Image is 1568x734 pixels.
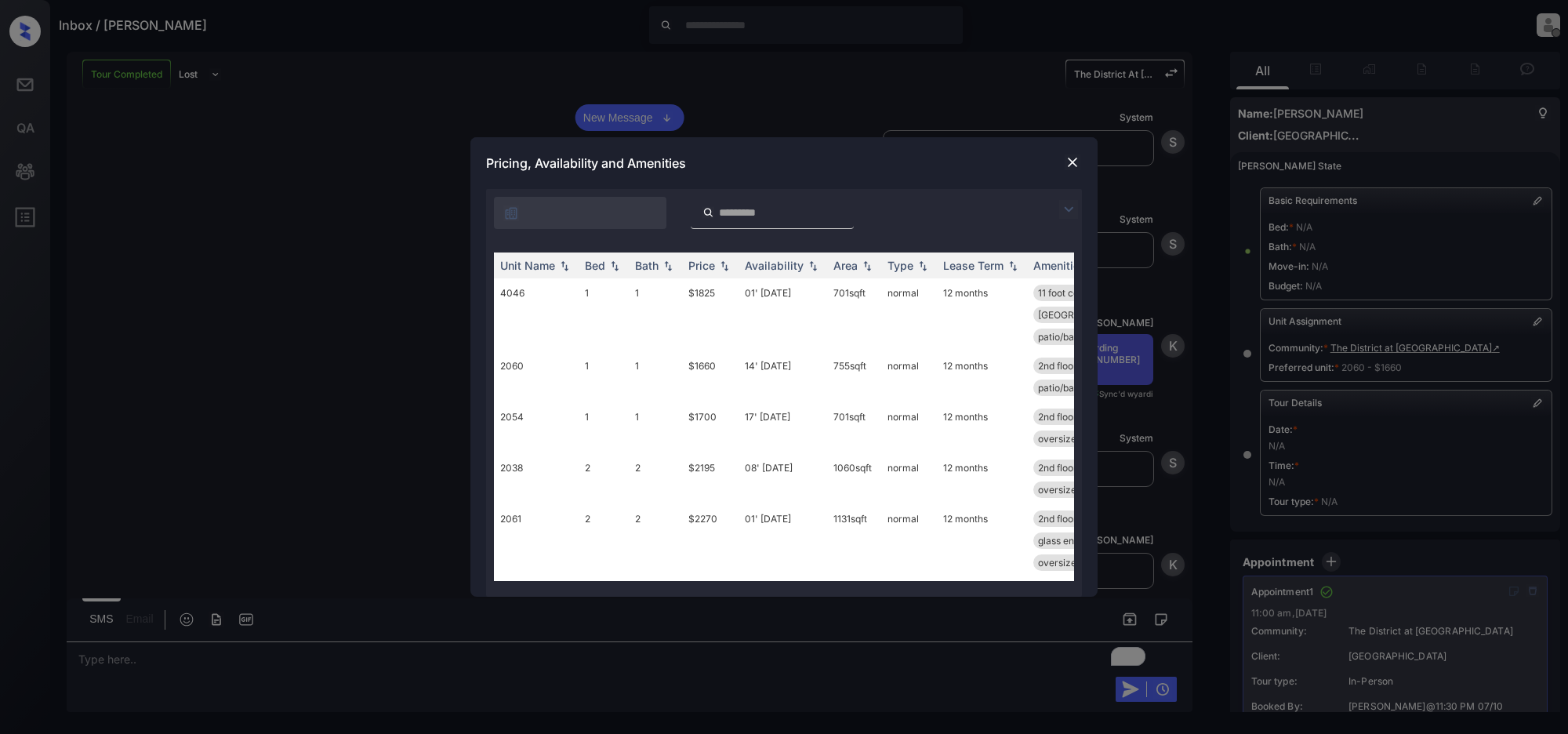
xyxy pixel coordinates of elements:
[943,259,1004,272] div: Lease Term
[739,453,827,504] td: 08' [DATE]
[805,260,821,271] img: sorting
[881,453,937,504] td: normal
[629,278,682,351] td: 1
[607,260,622,271] img: sorting
[629,453,682,504] td: 2
[937,402,1027,453] td: 12 months
[635,259,659,272] div: Bath
[1038,287,1104,299] span: 11 foot ceiling...
[660,260,676,271] img: sorting
[717,260,732,271] img: sorting
[682,577,739,650] td: $1905
[827,402,881,453] td: 701 sqft
[688,259,715,272] div: Price
[682,278,739,351] td: $1825
[1038,360,1077,372] span: 2nd floor
[500,259,555,272] div: Unit Name
[1038,411,1077,423] span: 2nd floor
[494,577,579,650] td: 4086
[682,504,739,577] td: $2270
[629,504,682,577] td: 2
[682,453,739,504] td: $2195
[1065,154,1080,170] img: close
[859,260,875,271] img: sorting
[887,259,913,272] div: Type
[629,577,682,650] td: 1
[682,402,739,453] td: $1700
[494,351,579,402] td: 2060
[1038,382,1098,394] span: patio/balcony
[881,504,937,577] td: normal
[827,504,881,577] td: 1131 sqft
[739,351,827,402] td: 14' [DATE]
[557,260,572,271] img: sorting
[937,504,1027,577] td: 12 months
[827,278,881,351] td: 701 sqft
[1038,535,1112,547] span: glass enclosed ...
[937,351,1027,402] td: 12 months
[470,137,1098,189] div: Pricing, Availability and Amenities
[579,278,629,351] td: 1
[1038,513,1077,525] span: 2nd floor
[629,351,682,402] td: 1
[881,351,937,402] td: normal
[579,402,629,453] td: 1
[937,278,1027,351] td: 12 months
[881,278,937,351] td: normal
[827,351,881,402] td: 755 sqft
[937,577,1027,650] td: 12 months
[827,577,881,650] td: 701 sqft
[1038,484,1115,496] span: oversized close...
[1059,200,1078,219] img: icon-zuma
[881,402,937,453] td: normal
[1005,260,1021,271] img: sorting
[1038,331,1098,343] span: patio/balcony
[1038,462,1077,474] span: 2nd floor
[937,453,1027,504] td: 12 months
[833,259,858,272] div: Area
[503,205,519,221] img: icon-zuma
[1038,433,1115,445] span: oversized close...
[702,205,714,220] img: icon-zuma
[881,577,937,650] td: normal
[494,402,579,453] td: 2054
[739,504,827,577] td: 01' [DATE]
[579,577,629,650] td: 1
[494,453,579,504] td: 2038
[494,278,579,351] td: 4046
[1033,259,1086,272] div: Amenities
[579,351,629,402] td: 1
[1038,557,1115,569] span: oversized close...
[629,402,682,453] td: 1
[579,453,629,504] td: 2
[739,278,827,351] td: 01' [DATE]
[494,504,579,577] td: 2061
[915,260,931,271] img: sorting
[682,351,739,402] td: $1660
[739,402,827,453] td: 17' [DATE]
[739,577,827,650] td: 10' [DATE]
[579,504,629,577] td: 2
[745,259,804,272] div: Availability
[1038,309,1134,321] span: [GEOGRAPHIC_DATA]
[827,453,881,504] td: 1060 sqft
[585,259,605,272] div: Bed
